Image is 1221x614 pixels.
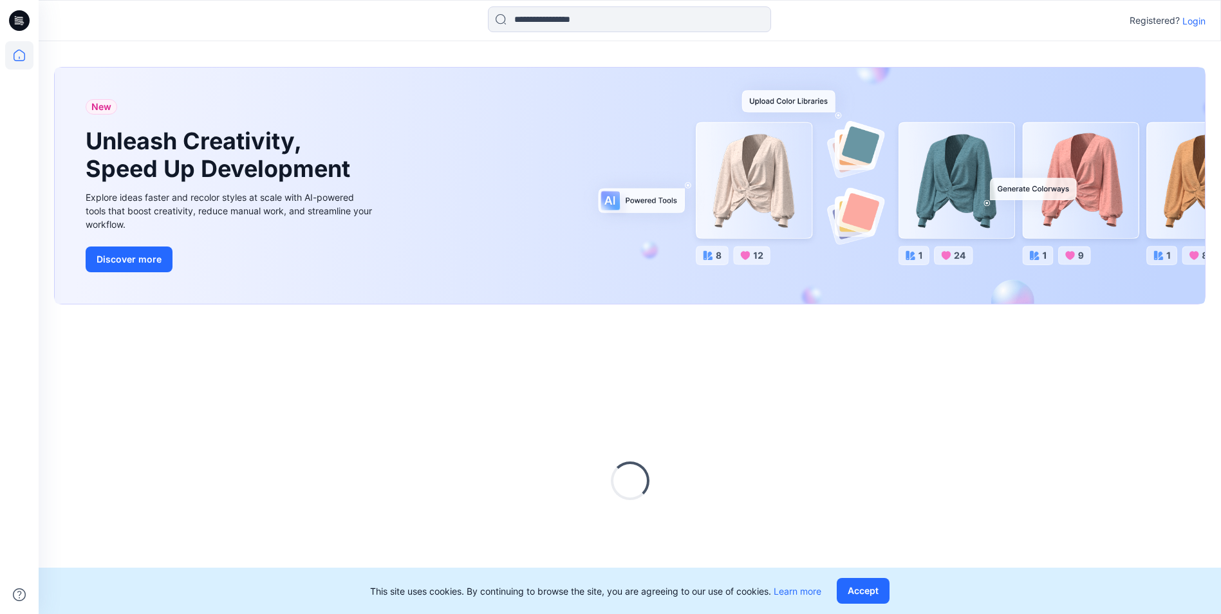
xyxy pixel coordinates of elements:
button: Discover more [86,247,172,272]
div: Explore ideas faster and recolor styles at scale with AI-powered tools that boost creativity, red... [86,191,375,231]
p: Registered? [1130,13,1180,28]
span: New [91,99,111,115]
p: Login [1182,14,1206,28]
a: Learn more [774,586,821,597]
a: Discover more [86,247,375,272]
button: Accept [837,578,890,604]
h1: Unleash Creativity, Speed Up Development [86,127,356,183]
p: This site uses cookies. By continuing to browse the site, you are agreeing to our use of cookies. [370,584,821,598]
